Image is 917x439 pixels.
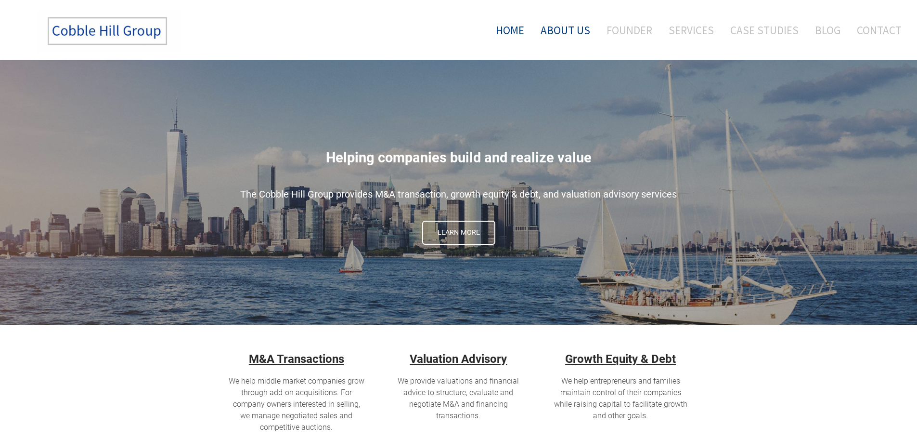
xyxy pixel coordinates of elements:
strong: Growth Equity & Debt [565,352,676,366]
span: Helping companies build and realize value [326,149,592,166]
span: Learn More [423,222,494,244]
a: Contact [850,10,902,50]
a: Case Studies [723,10,806,50]
span: We help entrepreneurs and families maintain control of their companies while raising capital to f... [554,376,687,420]
a: About Us [533,10,597,50]
span: The Cobble Hill Group provides M&A transaction, growth equity & debt, and valuation advisory serv... [240,188,677,200]
span: We help middle market companies grow through add-on acquisitions. For company owners interested i... [229,376,364,432]
a: Learn More [422,221,495,245]
span: We provide valuations and financial advice to structure, evaluate and negotiate M&A and financing... [398,376,519,420]
a: Founder [599,10,659,50]
u: M&A Transactions [249,352,344,366]
img: The Cobble Hill Group LLC [37,10,181,53]
a: Home [481,10,531,50]
a: Services [661,10,721,50]
a: Blog [808,10,848,50]
a: Valuation Advisory [410,352,507,366]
